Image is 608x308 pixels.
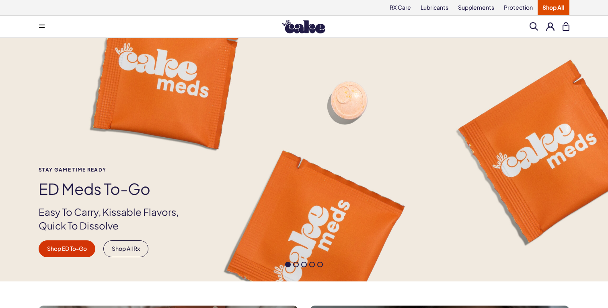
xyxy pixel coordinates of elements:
[103,240,148,257] a: Shop All Rx
[39,240,95,257] a: Shop ED To-Go
[282,20,325,33] img: Hello Cake
[39,205,192,232] p: Easy To Carry, Kissable Flavors, Quick To Dissolve
[39,167,192,172] span: Stay Game time ready
[39,180,192,197] h1: ED Meds to-go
